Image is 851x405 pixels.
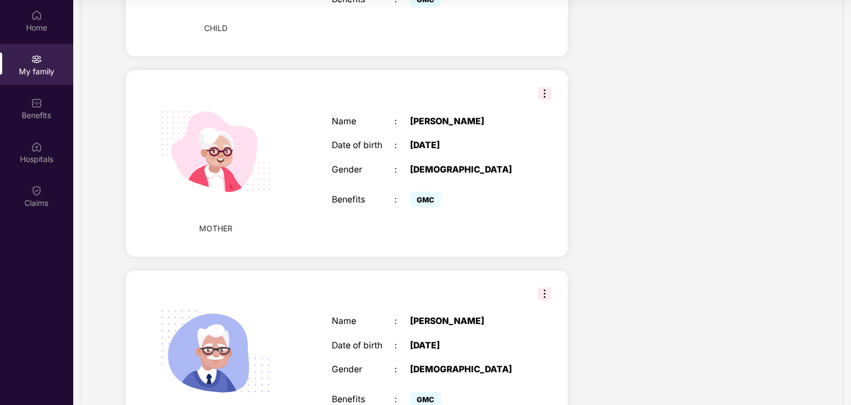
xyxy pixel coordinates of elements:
[31,141,42,153] img: svg+xml;base64,PHN2ZyBpZD0iSG9zcGl0YWxzIiB4bWxucz0iaHR0cDovL3d3dy53My5vcmcvMjAwMC9zdmciIHdpZHRoPS...
[332,165,394,175] div: Gender
[410,317,520,327] div: [PERSON_NAME]
[332,365,394,376] div: Gender
[538,87,551,100] img: svg+xml;base64,PHN2ZyB3aWR0aD0iMzIiIGhlaWdodD0iMzIiIHZpZXdCb3g9IjAgMCAzMiAzMiIgZmlsbD0ibm9uZSIgeG...
[394,365,410,376] div: :
[199,222,232,235] span: MOTHER
[410,192,441,207] span: GMC
[394,117,410,127] div: :
[145,82,286,222] img: svg+xml;base64,PHN2ZyB4bWxucz0iaHR0cDovL3d3dy53My5vcmcvMjAwMC9zdmciIHdpZHRoPSIyMjQiIGhlaWdodD0iMT...
[332,117,394,127] div: Name
[410,341,520,352] div: [DATE]
[394,195,410,205] div: :
[31,10,42,21] img: svg+xml;base64,PHN2ZyBpZD0iSG9tZSIgeG1sbnM9Imh0dHA6Ly93d3cudzMub3JnLzIwMDAvc3ZnIiB3aWR0aD0iMjAiIG...
[538,287,551,301] img: svg+xml;base64,PHN2ZyB3aWR0aD0iMzIiIGhlaWdodD0iMzIiIHZpZXdCb3g9IjAgMCAzMiAzMiIgZmlsbD0ibm9uZSIgeG...
[332,341,394,352] div: Date of birth
[31,98,42,109] img: svg+xml;base64,PHN2ZyBpZD0iQmVuZWZpdHMiIHhtbG5zPSJodHRwOi8vd3d3LnczLm9yZy8yMDAwL3N2ZyIgd2lkdGg9Ij...
[31,54,42,65] img: svg+xml;base64,PHN2ZyB3aWR0aD0iMjAiIGhlaWdodD0iMjAiIHZpZXdCb3g9IjAgMCAyMCAyMCIgZmlsbD0ibm9uZSIgeG...
[394,165,410,175] div: :
[410,365,520,376] div: [DEMOGRAPHIC_DATA]
[332,317,394,327] div: Name
[31,185,42,196] img: svg+xml;base64,PHN2ZyBpZD0iQ2xhaW0iIHhtbG5zPSJodHRwOi8vd3d3LnczLm9yZy8yMDAwL3N2ZyIgd2lkdGg9IjIwIi...
[410,117,520,127] div: [PERSON_NAME]
[332,140,394,151] div: Date of birth
[332,195,394,205] div: Benefits
[410,140,520,151] div: [DATE]
[410,165,520,175] div: [DEMOGRAPHIC_DATA]
[394,317,410,327] div: :
[204,22,227,34] span: CHILD
[394,140,410,151] div: :
[394,341,410,352] div: :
